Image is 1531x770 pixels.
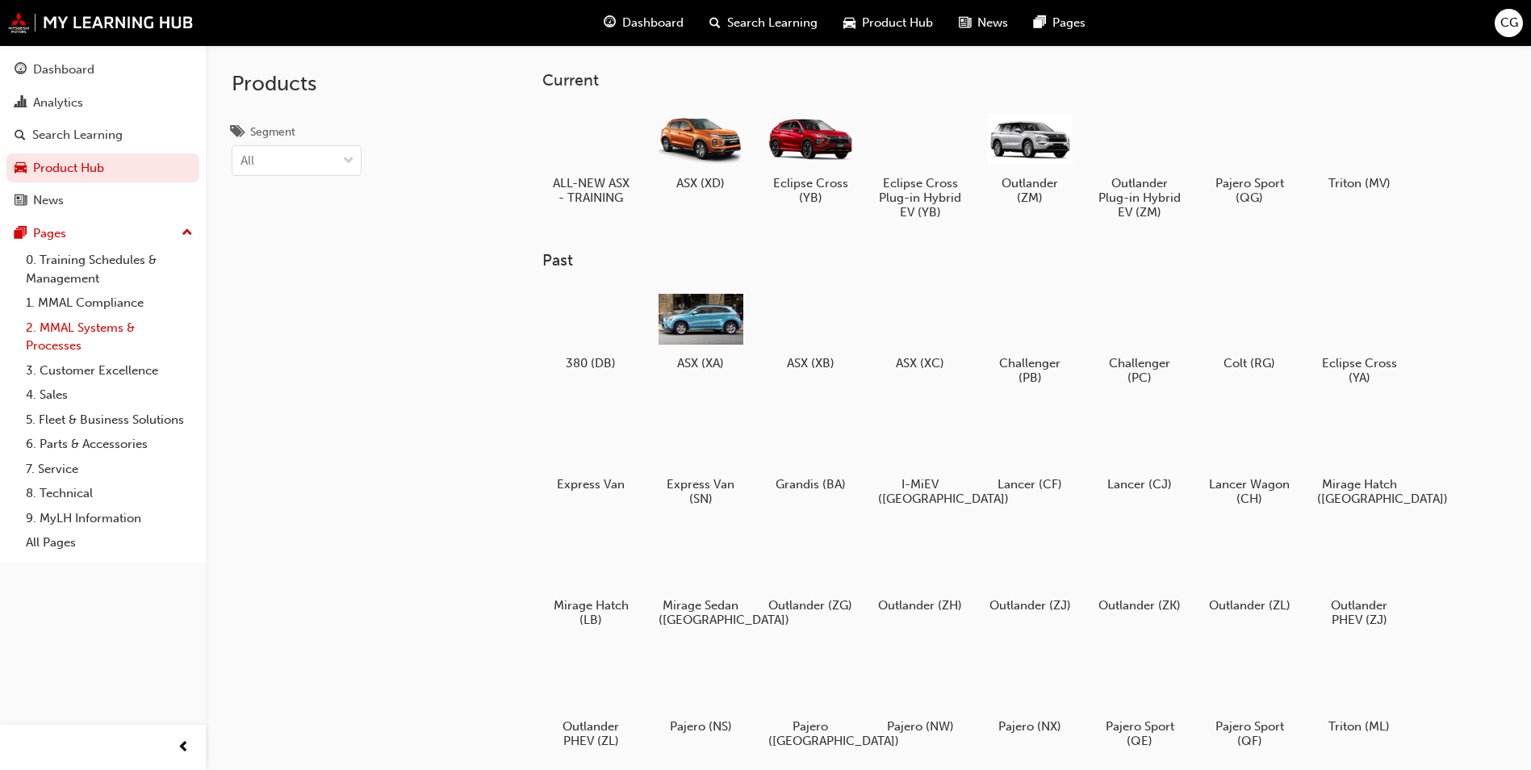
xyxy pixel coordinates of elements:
[872,103,968,225] a: Eclipse Cross Plug-in Hybrid EV (YB)
[659,598,743,627] h5: Mirage Sedan ([GEOGRAPHIC_DATA])
[241,152,254,170] div: All
[652,647,749,740] a: Pajero (NS)
[762,103,859,211] a: Eclipse Cross (YB)
[988,719,1073,734] h5: Pajero (NX)
[981,404,1078,498] a: Lancer (CF)
[1098,356,1182,385] h5: Challenger (PC)
[1495,9,1523,37] button: CG
[768,176,853,205] h5: Eclipse Cross (YB)
[709,13,721,33] span: search-icon
[878,356,963,370] h5: ASX (XC)
[1207,176,1292,205] h5: Pajero Sport (QG)
[6,219,199,249] button: Pages
[878,598,963,613] h5: Outlander (ZH)
[1021,6,1098,40] a: pages-iconPages
[15,96,27,111] span: chart-icon
[977,14,1008,32] span: News
[988,176,1073,205] h5: Outlander (ZM)
[659,719,743,734] h5: Pajero (NS)
[19,506,199,531] a: 9. MyLH Information
[878,176,963,220] h5: Eclipse Cross Plug-in Hybrid EV (YB)
[762,525,859,619] a: Outlander (ZG)
[8,12,194,33] a: mmal
[19,530,199,555] a: All Pages
[1311,404,1408,513] a: Mirage Hatch ([GEOGRAPHIC_DATA])
[6,186,199,216] a: News
[830,6,946,40] a: car-iconProduct Hub
[981,525,1078,619] a: Outlander (ZJ)
[1207,477,1292,506] h5: Lancer Wagon (CH)
[727,14,818,32] span: Search Learning
[1091,647,1188,755] a: Pajero Sport (QE)
[343,151,354,172] span: down-icon
[1311,283,1408,391] a: Eclipse Cross (YA)
[872,525,968,619] a: Outlander (ZH)
[1317,176,1402,190] h5: Triton (MV)
[33,61,94,79] div: Dashboard
[542,404,639,498] a: Express Van
[19,358,199,383] a: 3. Customer Excellence
[768,477,853,492] h5: Grandis (BA)
[872,404,968,513] a: I-MiEV ([GEOGRAPHIC_DATA])
[768,598,853,613] h5: Outlander (ZG)
[659,356,743,370] h5: ASX (XA)
[33,224,66,243] div: Pages
[15,227,27,241] span: pages-icon
[549,477,634,492] h5: Express Van
[622,14,684,32] span: Dashboard
[6,153,199,183] a: Product Hub
[878,719,963,734] h5: Pajero (NW)
[1207,356,1292,370] h5: Colt (RG)
[1201,404,1298,513] a: Lancer Wagon (CH)
[1311,525,1408,634] a: Outlander PHEV (ZJ)
[959,13,971,33] span: news-icon
[762,647,859,755] a: Pajero ([GEOGRAPHIC_DATA])
[1500,14,1518,32] span: CG
[15,63,27,77] span: guage-icon
[6,88,199,118] a: Analytics
[19,432,199,457] a: 6. Parts & Accessories
[878,477,963,506] h5: I-MiEV ([GEOGRAPHIC_DATA])
[182,223,193,244] span: up-icon
[1311,647,1408,740] a: Triton (ML)
[1201,103,1298,211] a: Pajero Sport (QG)
[1098,719,1182,748] h5: Pajero Sport (QE)
[232,71,362,97] h2: Products
[33,191,64,210] div: News
[946,6,1021,40] a: news-iconNews
[652,525,749,634] a: Mirage Sedan ([GEOGRAPHIC_DATA])
[604,13,616,33] span: guage-icon
[768,719,853,748] h5: Pajero ([GEOGRAPHIC_DATA])
[843,13,855,33] span: car-icon
[591,6,696,40] a: guage-iconDashboard
[652,103,749,196] a: ASX (XD)
[549,176,634,205] h5: ALL-NEW ASX - TRAINING
[542,71,1459,90] h3: Current
[15,128,26,143] span: search-icon
[1098,598,1182,613] h5: Outlander (ZK)
[1052,14,1086,32] span: Pages
[542,251,1459,270] h3: Past
[696,6,830,40] a: search-iconSearch Learning
[988,477,1073,492] h5: Lancer (CF)
[15,161,27,176] span: car-icon
[768,356,853,370] h5: ASX (XB)
[19,291,199,316] a: 1. MMAL Compliance
[232,126,244,140] span: tags-icon
[1091,103,1188,225] a: Outlander Plug-in Hybrid EV (ZM)
[19,481,199,506] a: 8. Technical
[19,316,199,358] a: 2. MMAL Systems & Processes
[1091,404,1188,498] a: Lancer (CJ)
[1091,283,1188,391] a: Challenger (PC)
[15,194,27,208] span: news-icon
[659,176,743,190] h5: ASX (XD)
[762,283,859,377] a: ASX (XB)
[1201,525,1298,619] a: Outlander (ZL)
[988,598,1073,613] h5: Outlander (ZJ)
[1201,283,1298,377] a: Colt (RG)
[33,94,83,112] div: Analytics
[1201,647,1298,755] a: Pajero Sport (QF)
[6,52,199,219] button: DashboardAnalyticsSearch LearningProduct HubNews
[988,356,1073,385] h5: Challenger (PB)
